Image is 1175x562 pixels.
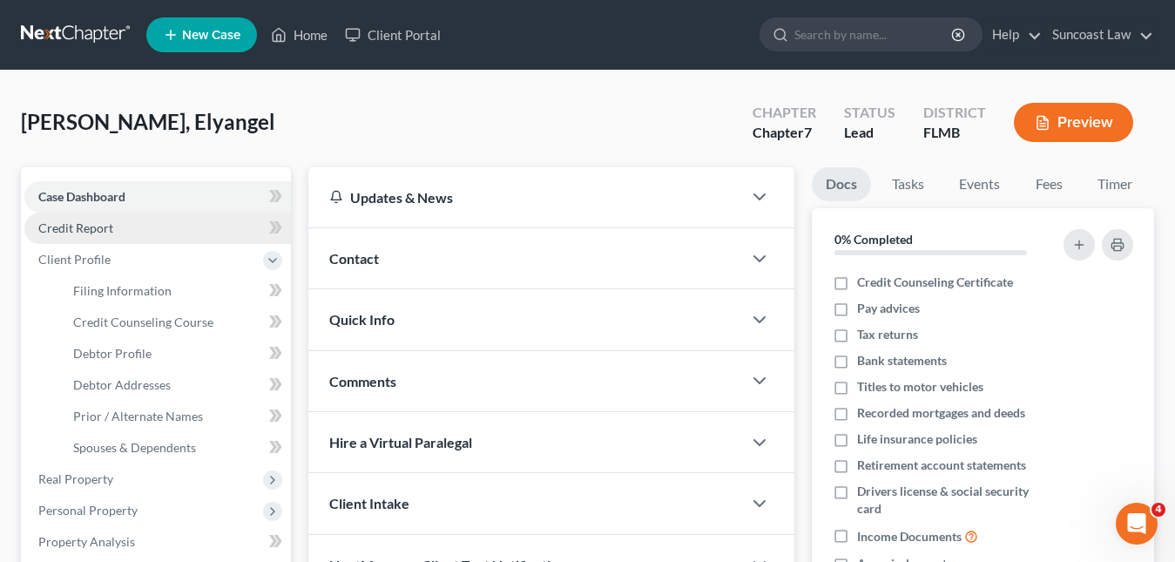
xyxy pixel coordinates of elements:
span: Hire a Virtual Paralegal [329,434,472,450]
iframe: Intercom live chat [1116,503,1158,545]
span: Bank statements [857,352,947,369]
a: Filing Information [59,275,291,307]
a: Timer [1084,167,1146,201]
strong: 0% Completed [834,232,913,247]
span: Credit Counseling Course [73,315,213,329]
span: Credit Counseling Certificate [857,274,1013,291]
span: Tax returns [857,326,918,343]
button: Preview [1014,103,1133,142]
span: Prior / Alternate Names [73,409,203,423]
span: Drivers license & social security card [857,483,1054,518]
span: Real Property [38,471,113,486]
span: Credit Report [38,220,113,235]
div: Chapter [753,123,816,143]
span: Spouses & Dependents [73,440,196,455]
span: Life insurance policies [857,430,977,448]
a: Home [262,19,336,51]
a: Property Analysis [24,526,291,558]
a: Events [945,167,1014,201]
a: Fees [1021,167,1077,201]
span: Contact [329,250,379,267]
a: Help [983,19,1042,51]
div: District [923,103,986,123]
span: 7 [804,124,812,140]
div: Lead [844,123,895,143]
a: Credit Report [24,213,291,244]
span: Quick Info [329,311,395,328]
div: FLMB [923,123,986,143]
a: Prior / Alternate Names [59,401,291,432]
div: Status [844,103,895,123]
span: Property Analysis [38,534,135,549]
a: Tasks [878,167,938,201]
span: Pay advices [857,300,920,317]
span: Retirement account statements [857,457,1026,474]
input: Search by name... [794,18,954,51]
span: Debtor Profile [73,346,152,361]
div: Updates & News [329,188,721,207]
span: Debtor Addresses [73,377,171,392]
div: Chapter [753,103,816,123]
a: Debtor Profile [59,338,291,369]
a: Client Portal [336,19,449,51]
span: Personal Property [38,503,138,518]
a: Debtor Addresses [59,369,291,401]
span: 4 [1151,503,1165,517]
span: Client Intake [329,495,409,511]
a: Spouses & Dependents [59,432,291,464]
span: Recorded mortgages and deeds [857,404,1025,422]
span: Client Profile [38,252,111,267]
a: Suncoast Law [1043,19,1153,51]
span: Comments [329,373,396,389]
span: Titles to motor vehicles [857,378,983,396]
span: Case Dashboard [38,189,125,204]
span: Filing Information [73,283,172,298]
span: New Case [182,29,240,42]
span: [PERSON_NAME], Elyangel [21,109,275,134]
span: Income Documents [857,528,962,545]
a: Credit Counseling Course [59,307,291,338]
a: Docs [812,167,871,201]
a: Case Dashboard [24,181,291,213]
